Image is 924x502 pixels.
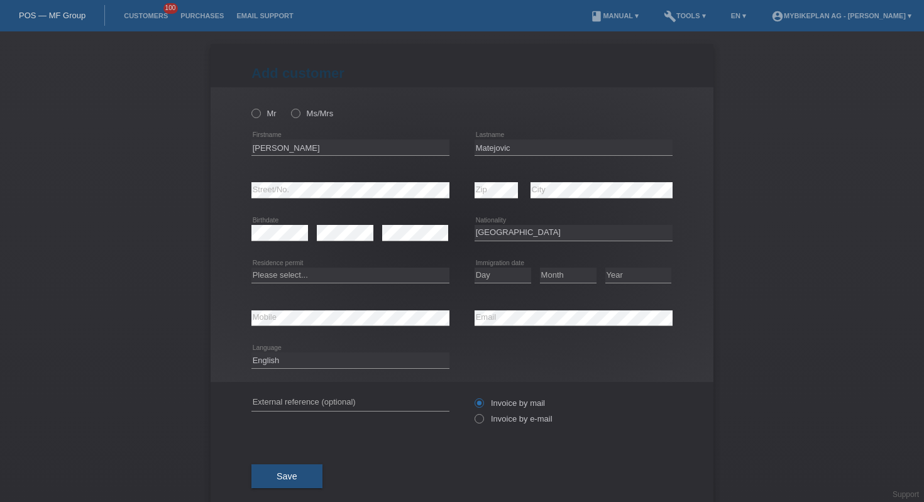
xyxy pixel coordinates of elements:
label: Invoice by mail [475,398,545,408]
input: Invoice by mail [475,398,483,414]
a: Purchases [174,12,230,19]
i: book [590,10,603,23]
button: Save [251,464,322,488]
a: Email Support [230,12,299,19]
input: Ms/Mrs [291,109,299,117]
a: EN ▾ [725,12,752,19]
label: Mr [251,109,277,118]
a: buildTools ▾ [657,12,712,19]
label: Invoice by e-mail [475,414,553,423]
i: account_circle [771,10,784,23]
span: 100 [163,3,179,14]
h1: Add customer [251,65,673,81]
a: bookManual ▾ [584,12,645,19]
input: Invoice by e-mail [475,414,483,430]
a: Support [893,490,919,499]
label: Ms/Mrs [291,109,333,118]
a: account_circleMybikeplan AG - [PERSON_NAME] ▾ [765,12,918,19]
input: Mr [251,109,260,117]
i: build [664,10,676,23]
a: Customers [118,12,174,19]
span: Save [277,471,297,481]
a: POS — MF Group [19,11,85,20]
